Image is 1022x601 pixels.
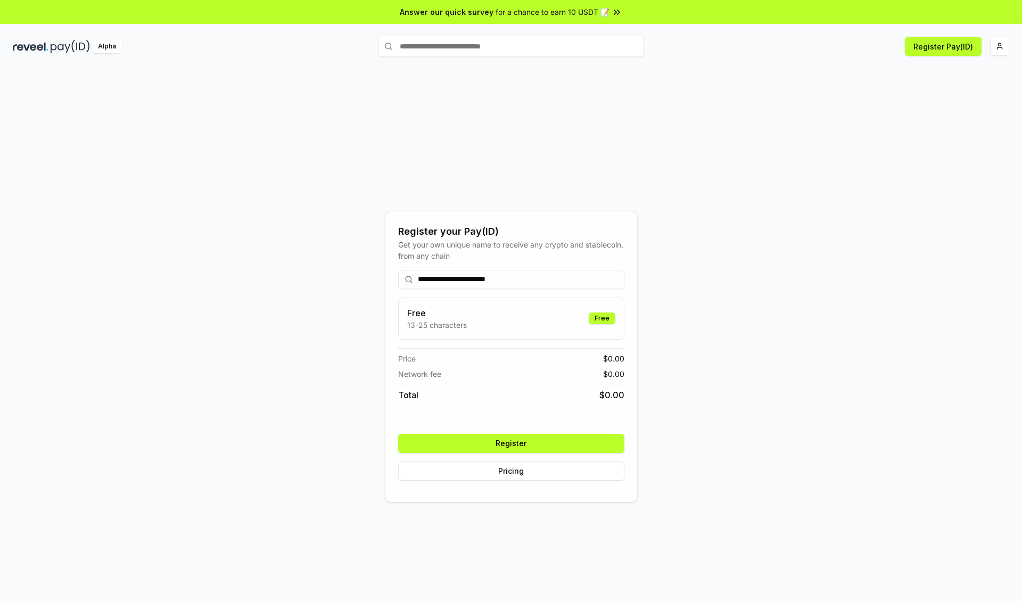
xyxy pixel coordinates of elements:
[398,462,624,481] button: Pricing
[400,6,493,18] span: Answer our quick survey
[398,434,624,453] button: Register
[407,307,467,319] h3: Free
[603,368,624,380] span: $ 0.00
[398,353,416,364] span: Price
[51,40,90,53] img: pay_id
[589,312,615,324] div: Free
[398,389,418,401] span: Total
[496,6,609,18] span: for a chance to earn 10 USDT 📝
[398,239,624,261] div: Get your own unique name to receive any crypto and stablecoin, from any chain
[13,40,48,53] img: reveel_dark
[905,37,982,56] button: Register Pay(ID)
[398,368,441,380] span: Network fee
[599,389,624,401] span: $ 0.00
[603,353,624,364] span: $ 0.00
[398,224,624,239] div: Register your Pay(ID)
[407,319,467,331] p: 13-25 characters
[92,40,122,53] div: Alpha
